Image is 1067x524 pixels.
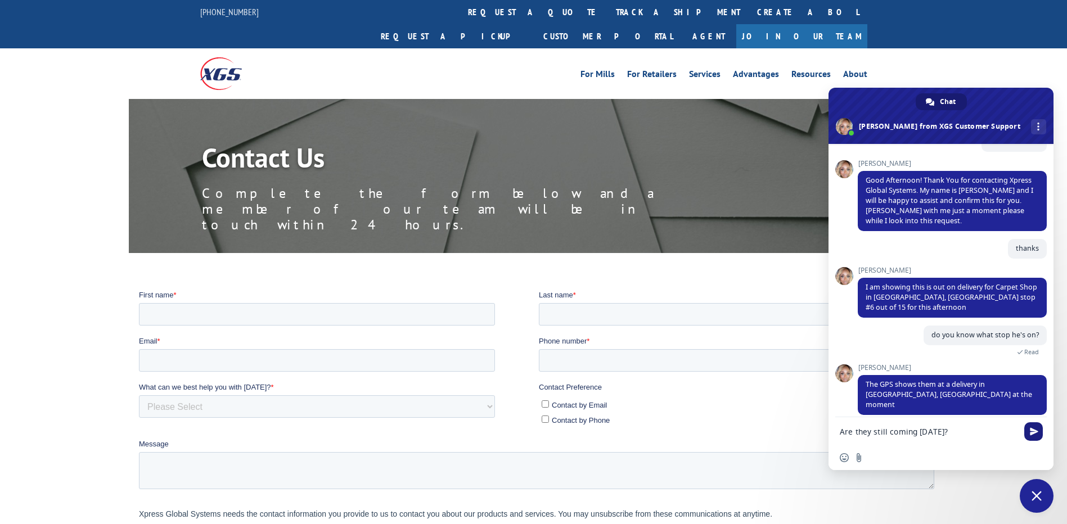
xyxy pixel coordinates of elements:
[202,186,708,233] p: Complete the form below and a member of our team will be in touch within 24 hours.
[866,380,1032,409] span: The GPS shows them at a delivery in [GEOGRAPHIC_DATA], [GEOGRAPHIC_DATA] at the moment
[840,417,1020,445] textarea: Compose your message...
[843,70,867,82] a: About
[1024,422,1043,441] span: Send
[858,160,1047,168] span: [PERSON_NAME]
[866,282,1037,312] span: I am showing this is out on delivery for Carpet Shop in [GEOGRAPHIC_DATA], [GEOGRAPHIC_DATA] stop...
[1016,243,1039,253] span: thanks
[940,93,956,110] span: Chat
[689,70,721,82] a: Services
[627,70,677,82] a: For Retailers
[535,24,681,48] a: Customer Portal
[733,70,779,82] a: Advantages
[931,330,1039,340] span: do you know what stop he's on?
[866,175,1033,225] span: Good Afternoon! Thank You for contacting Xpress Global Systems. My name is [PERSON_NAME] and I wi...
[202,144,708,177] h1: Contact Us
[580,70,615,82] a: For Mills
[372,24,535,48] a: Request a pickup
[681,24,736,48] a: Agent
[791,70,831,82] a: Resources
[858,266,1047,274] span: [PERSON_NAME]
[200,6,259,17] a: [PHONE_NUMBER]
[858,364,1047,372] span: [PERSON_NAME]
[1024,348,1039,356] span: Read
[916,93,967,110] a: Chat
[854,453,863,462] span: Send a file
[840,453,849,462] span: Insert an emoji
[736,24,867,48] a: Join Our Team
[1020,479,1054,513] a: Close chat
